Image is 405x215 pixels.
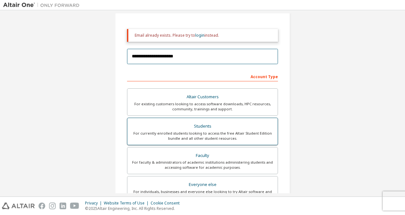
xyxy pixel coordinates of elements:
div: For faculty & administrators of academic institutions administering students and accessing softwa... [131,160,274,170]
img: facebook.svg [39,203,45,209]
img: youtube.svg [70,203,79,209]
a: login [195,33,204,38]
div: Altair Customers [131,93,274,101]
img: altair_logo.svg [2,203,35,209]
div: For existing customers looking to access software downloads, HPC resources, community, trainings ... [131,101,274,112]
div: Cookie Consent [151,201,183,206]
div: Website Terms of Use [104,201,151,206]
img: linkedin.svg [60,203,66,209]
p: © 2025 Altair Engineering, Inc. All Rights Reserved. [85,206,183,211]
img: Altair One [3,2,83,8]
div: Faculty [131,151,274,160]
img: instagram.svg [49,203,56,209]
div: For currently enrolled students looking to access the free Altair Student Edition bundle and all ... [131,131,274,141]
div: Privacy [85,201,104,206]
div: For individuals, businesses and everyone else looking to try Altair software and explore our prod... [131,189,274,199]
div: Account Type [127,71,278,81]
div: Email already exists. Please try to instead. [135,33,273,38]
div: Everyone else [131,180,274,189]
div: Students [131,122,274,131]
